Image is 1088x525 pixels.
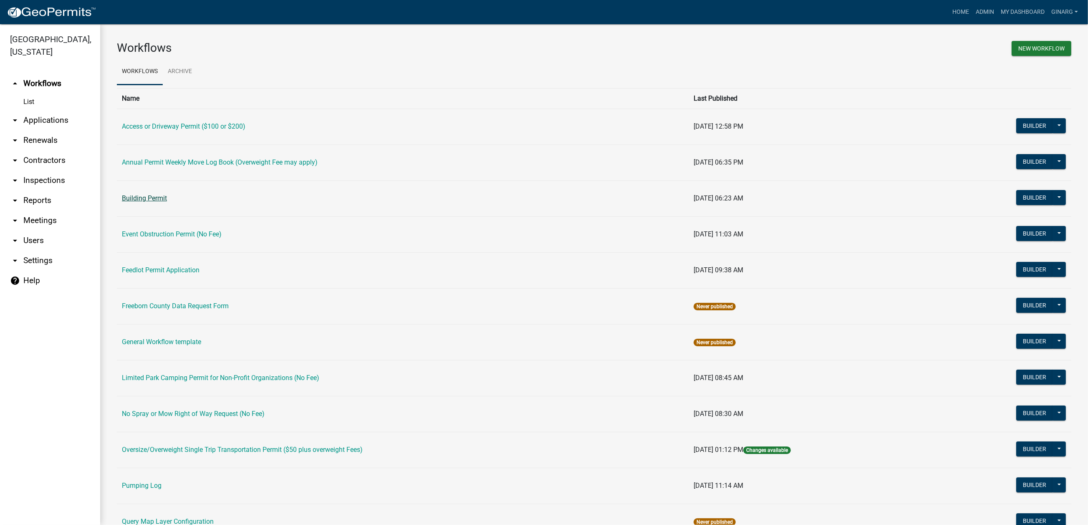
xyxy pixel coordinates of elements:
a: Limited Park Camping Permit for Non-Profit Organizations (No Fee) [122,374,319,382]
i: arrow_drop_down [10,135,20,145]
a: Feedlot Permit Application [122,266,199,274]
a: Event Obstruction Permit (No Fee) [122,230,222,238]
a: General Workflow template [122,338,201,346]
span: [DATE] 01:12 PM [694,446,743,454]
a: Home [949,4,972,20]
button: Builder [1016,262,1053,277]
h3: Workflows [117,41,588,55]
span: [DATE] 09:38 AM [694,266,743,274]
i: help [10,276,20,286]
a: Annual Permit Weekly Move Log Book (Overweight Fee may apply) [122,158,318,166]
a: My Dashboard [997,4,1048,20]
a: Archive [163,58,197,85]
a: Access or Driveway Permit ($100 or $200) [122,122,245,130]
a: Admin [972,4,997,20]
button: Builder [1016,226,1053,241]
a: Workflows [117,58,163,85]
span: Changes available [743,446,791,454]
button: Builder [1016,190,1053,205]
span: [DATE] 06:23 AM [694,194,743,202]
i: arrow_drop_down [10,256,20,266]
i: arrow_drop_up [10,79,20,89]
button: Builder [1016,118,1053,133]
button: Builder [1016,370,1053,385]
i: arrow_drop_down [10,175,20,185]
button: Builder [1016,298,1053,313]
th: Last Published [689,88,934,109]
button: Builder [1016,154,1053,169]
span: [DATE] 06:35 PM [694,158,743,166]
button: Builder [1016,441,1053,457]
span: [DATE] 12:58 PM [694,122,743,130]
a: No Spray or Mow Right of Way Request (No Fee) [122,410,265,418]
a: Building Permit [122,194,167,202]
span: Never published [694,303,736,310]
a: ginarg [1048,4,1081,20]
a: Freeborn County Data Request Form [122,302,229,310]
a: Pumping Log [122,482,162,489]
span: [DATE] 08:30 AM [694,410,743,418]
i: arrow_drop_down [10,155,20,165]
span: [DATE] 08:45 AM [694,374,743,382]
th: Name [117,88,689,109]
a: Oversize/Overweight Single Trip Transportation Permit ($50 plus overweight Fees) [122,446,363,454]
i: arrow_drop_down [10,236,20,246]
span: Never published [694,339,736,346]
span: [DATE] 11:14 AM [694,482,743,489]
button: Builder [1016,477,1053,492]
i: arrow_drop_down [10,195,20,205]
button: New Workflow [1012,41,1071,56]
i: arrow_drop_down [10,216,20,226]
span: [DATE] 11:03 AM [694,230,743,238]
i: arrow_drop_down [10,115,20,125]
button: Builder [1016,334,1053,349]
button: Builder [1016,406,1053,421]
